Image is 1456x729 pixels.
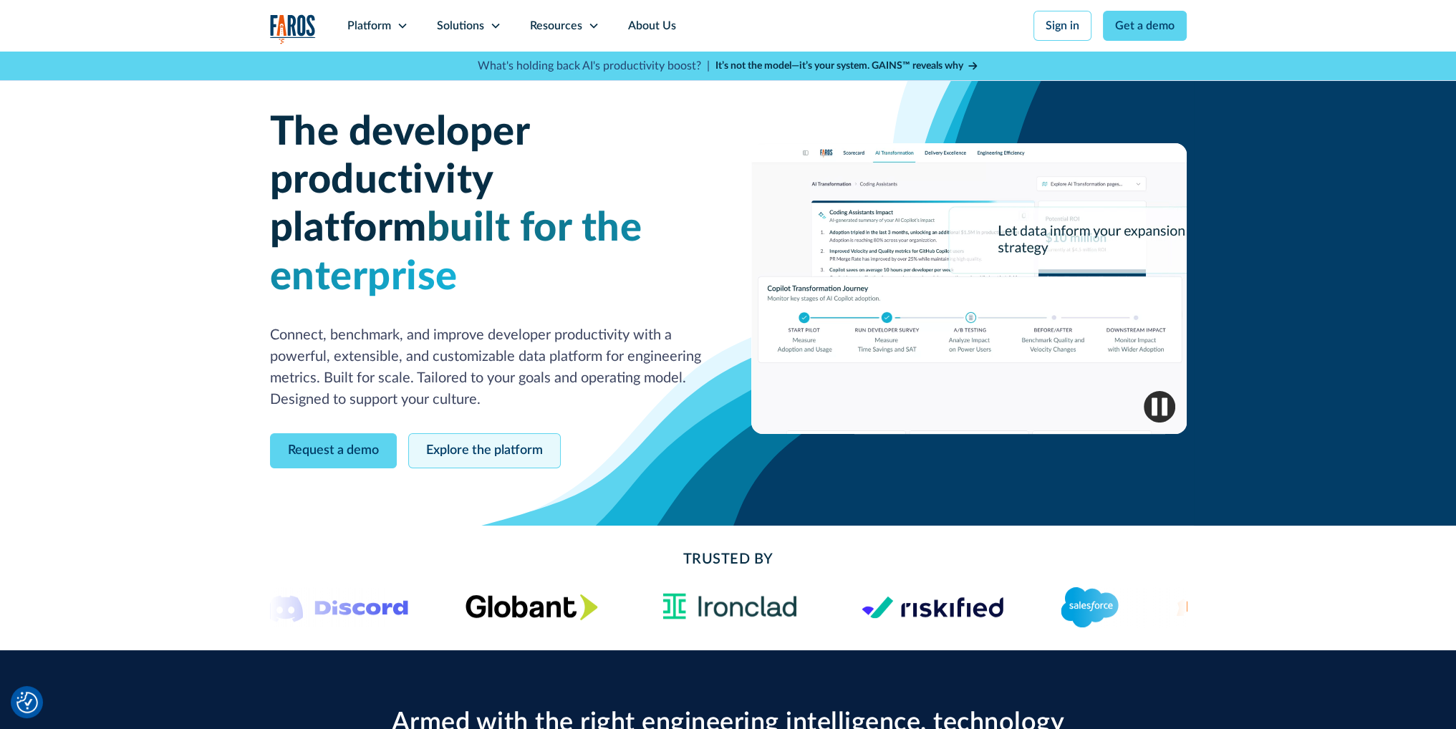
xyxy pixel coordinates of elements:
span: built for the enterprise [270,208,642,296]
a: Explore the platform [408,433,561,468]
h1: The developer productivity platform [270,109,705,301]
a: Get a demo [1103,11,1187,41]
a: Request a demo [270,433,397,468]
img: Logo of the analytics and reporting company Faros. [270,14,316,44]
button: Cookie Settings [16,692,38,713]
img: Revisit consent button [16,692,38,713]
img: Pause video [1144,391,1175,423]
div: Platform [347,17,391,34]
p: Connect, benchmark, and improve developer productivity with a powerful, extensible, and customiza... [270,324,705,410]
a: home [270,14,316,44]
a: It’s not the model—it’s your system. GAINS™ reveals why [715,59,979,74]
div: Solutions [437,17,484,34]
div: Resources [530,17,582,34]
img: Ironclad Logo [655,588,804,626]
a: Sign in [1033,11,1091,41]
p: What's holding back AI's productivity boost? | [478,57,710,74]
img: Globant's logo [466,594,598,620]
h2: Trusted By [385,549,1072,570]
img: Logo of the CRM platform Salesforce. [1061,587,1119,627]
strong: It’s not the model—it’s your system. GAINS™ reveals why [715,61,963,71]
img: Logo of the risk management platform Riskified. [862,596,1003,619]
